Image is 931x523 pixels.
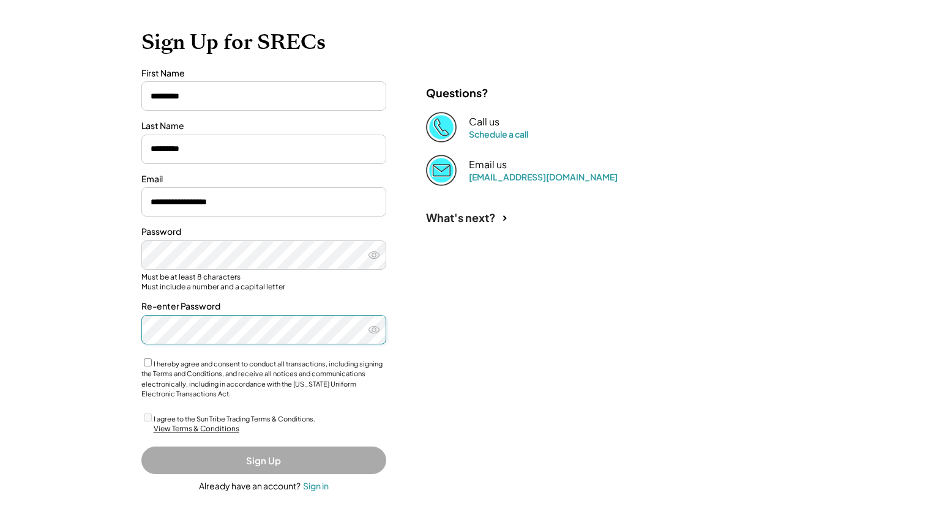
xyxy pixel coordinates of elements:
[141,29,790,55] h1: Sign Up for SRECs
[141,67,386,80] div: First Name
[199,480,301,492] div: Already have an account?
[141,120,386,132] div: Last Name
[141,360,383,398] label: I hereby agree and consent to conduct all transactions, including signing the Terms and Condition...
[469,128,528,139] a: Schedule a call
[426,155,457,185] img: Email%202%403x.png
[469,171,618,182] a: [EMAIL_ADDRESS][DOMAIN_NAME]
[469,158,507,171] div: Email us
[426,112,457,143] img: Phone%20copy%403x.png
[154,415,315,423] label: I agree to the Sun Tribe Trading Terms & Conditions.
[426,210,496,224] div: What's next?
[141,447,386,474] button: Sign Up
[154,424,239,434] div: View Terms & Conditions
[141,300,386,313] div: Re-enter Password
[303,480,329,491] div: Sign in
[426,86,488,100] div: Questions?
[469,116,499,128] div: Call us
[141,226,386,238] div: Password
[141,272,386,291] div: Must be at least 8 characters Must include a number and a capital letter
[141,173,386,185] div: Email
